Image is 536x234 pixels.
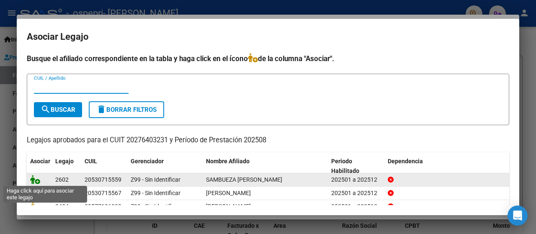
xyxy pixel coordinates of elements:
p: Legajos aprobados para el CUIT 20276403231 y Período de Prestación 202508 [27,135,509,146]
div: 202501 a 202512 [331,188,381,198]
span: Nombre Afiliado [206,158,250,165]
span: 2600 [55,190,69,196]
span: Borrar Filtros [96,106,157,113]
mat-icon: search [41,104,51,114]
datatable-header-cell: Gerenciador [127,152,203,180]
span: Z99 - Sin Identificar [131,190,180,196]
div: 20530715559 [85,175,121,185]
span: Asociar [30,158,50,165]
button: Buscar [34,102,82,117]
span: Dependencia [388,158,423,165]
mat-icon: delete [96,104,106,114]
h4: Busque el afiliado correspondiente en la tabla y haga click en el ícono de la columna "Asociar". [27,53,509,64]
span: CUIL [85,158,97,165]
datatable-header-cell: Dependencia [384,152,510,180]
div: 202501 a 202512 [331,175,381,185]
span: Gerenciador [131,158,164,165]
span: 2404 [55,203,69,210]
datatable-header-cell: Asociar [27,152,52,180]
div: 202501 a 202512 [331,202,381,211]
div: Open Intercom Messenger [508,206,528,226]
span: Periodo Habilitado [331,158,359,174]
datatable-header-cell: CUIL [81,152,127,180]
div: 20577196029 [85,202,121,211]
datatable-header-cell: Periodo Habilitado [328,152,384,180]
span: SAMBUEZA FACUNDO GONZALO [206,190,251,196]
span: SAMBUEZA SEBASTIAN ALEXIS [206,176,282,183]
span: Z99 - Sin Identificar [131,176,180,183]
h2: Asociar Legajo [27,29,509,45]
div: 20530715567 [85,188,121,198]
span: CABRERA VALENTINO SALVADOR [206,203,251,210]
span: Z99 - Sin Identificar [131,203,180,210]
datatable-header-cell: Nombre Afiliado [203,152,328,180]
button: Borrar Filtros [89,101,164,118]
datatable-header-cell: Legajo [52,152,81,180]
span: Buscar [41,106,75,113]
span: Legajo [55,158,74,165]
span: 2602 [55,176,69,183]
